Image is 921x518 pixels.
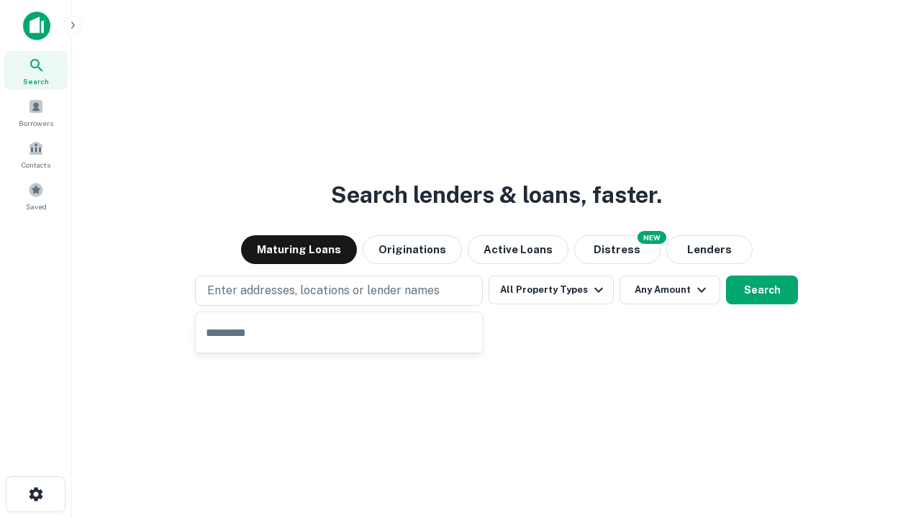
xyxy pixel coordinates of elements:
iframe: Chat Widget [849,403,921,472]
button: Originations [363,235,462,264]
button: Active Loans [468,235,568,264]
a: Saved [4,176,68,215]
button: Search [726,276,798,304]
span: Borrowers [19,117,53,129]
button: Lenders [666,235,753,264]
p: Enter addresses, locations or lender names [207,282,440,299]
button: Maturing Loans [241,235,357,264]
button: Search distressed loans with lien and other non-mortgage details. [574,235,661,264]
img: capitalize-icon.png [23,12,50,40]
a: Contacts [4,135,68,173]
h3: Search lenders & loans, faster. [331,178,662,212]
a: Search [4,51,68,90]
a: Borrowers [4,93,68,132]
span: Search [23,76,49,87]
button: Any Amount [620,276,720,304]
div: NEW [638,231,666,244]
span: Contacts [22,159,50,171]
button: All Property Types [489,276,614,304]
span: Saved [26,201,47,212]
button: Enter addresses, locations or lender names [195,276,483,306]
